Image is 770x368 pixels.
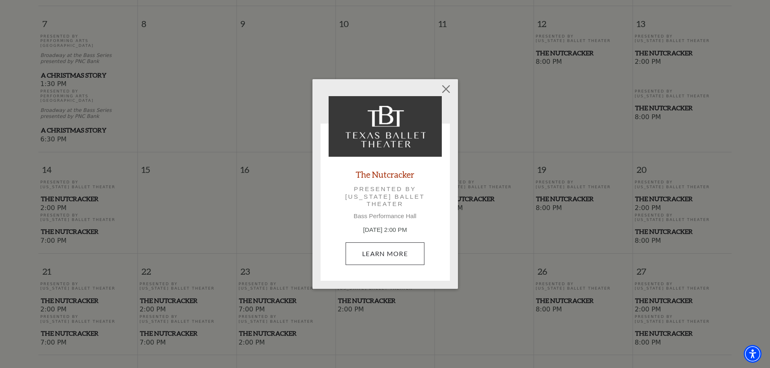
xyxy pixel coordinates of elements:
p: [DATE] 2:00 PM [329,225,442,235]
a: December 13, 2:00 PM Learn More [346,242,424,265]
p: Bass Performance Hall [329,212,442,220]
img: The Nutcracker [329,96,442,157]
p: Presented by [US_STATE] Ballet Theater [340,185,430,208]
div: Accessibility Menu [744,345,762,363]
button: Close [438,81,454,97]
a: The Nutcracker [356,169,414,180]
